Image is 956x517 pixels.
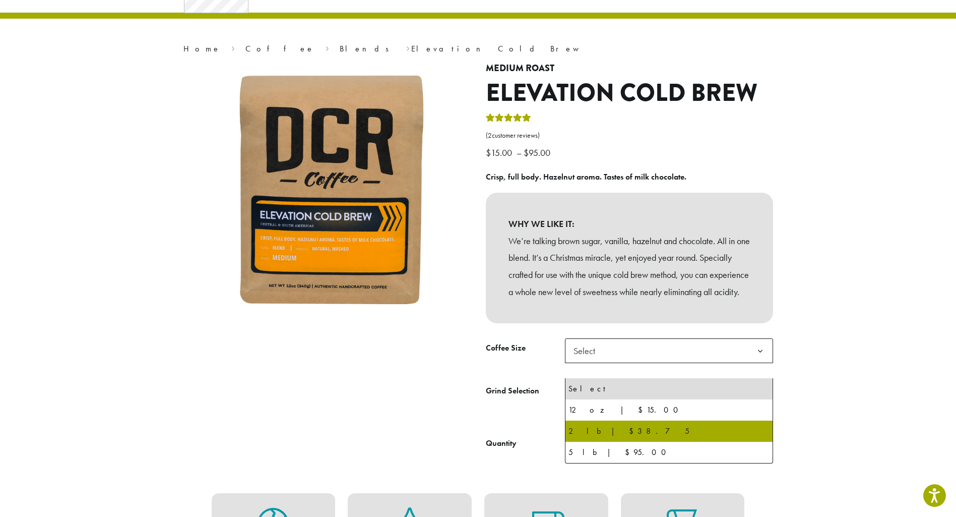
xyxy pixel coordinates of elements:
p: We’re talking brown sugar, vanilla, hazelnut and chocolate. All in one blend. It’s a Christmas mi... [508,233,750,301]
span: 2 [488,131,492,140]
b: Crisp, full body. Hazelnut aroma. Tastes of milk chocolate. [486,171,686,182]
span: – [517,147,522,158]
a: Home [183,43,221,54]
div: 12 oz | $15.00 [568,403,770,418]
span: $ [486,147,491,158]
h4: Medium Roast [486,63,773,74]
div: Quantity [486,437,517,449]
a: Blends [340,43,396,54]
span: Select [569,341,605,361]
label: Coffee Size [486,341,565,356]
span: Select [565,338,773,363]
span: › [326,39,329,55]
span: › [406,39,410,55]
div: 2 lb | $38.75 [568,424,770,439]
nav: Breadcrumb [183,43,773,55]
label: Grind Selection [486,384,565,398]
div: 5 lb | $95.00 [568,445,770,460]
bdi: 95.00 [524,147,553,158]
span: › [231,39,235,55]
div: Rated 5.00 out of 5 [486,112,531,127]
a: Coffee [245,43,314,54]
h1: Elevation Cold Brew [486,79,773,108]
b: WHY WE LIKE IT: [508,215,750,233]
span: $ [524,147,529,158]
a: (2customer reviews) [486,131,773,141]
li: Select [565,378,773,399]
bdi: 15.00 [486,147,515,158]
